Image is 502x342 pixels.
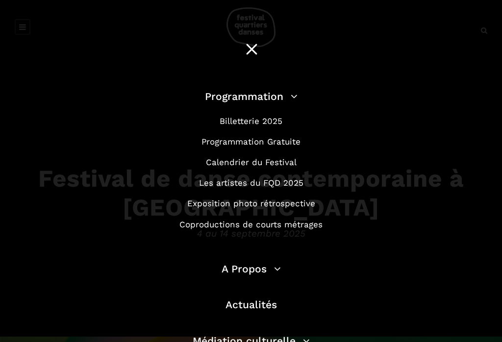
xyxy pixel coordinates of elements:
a: Programmation Gratuite [201,137,301,147]
a: Coproductions de courts métrages [179,220,323,229]
a: A Propos [222,263,281,275]
a: Programmation [205,90,298,102]
a: Actualités [226,298,277,311]
a: Exposition photo rétrospective [187,198,315,208]
a: Les artistes du FQD 2025 [199,178,303,188]
a: Billetterie 2025 [220,116,282,126]
a: Calendrier du Festival [206,157,297,167]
